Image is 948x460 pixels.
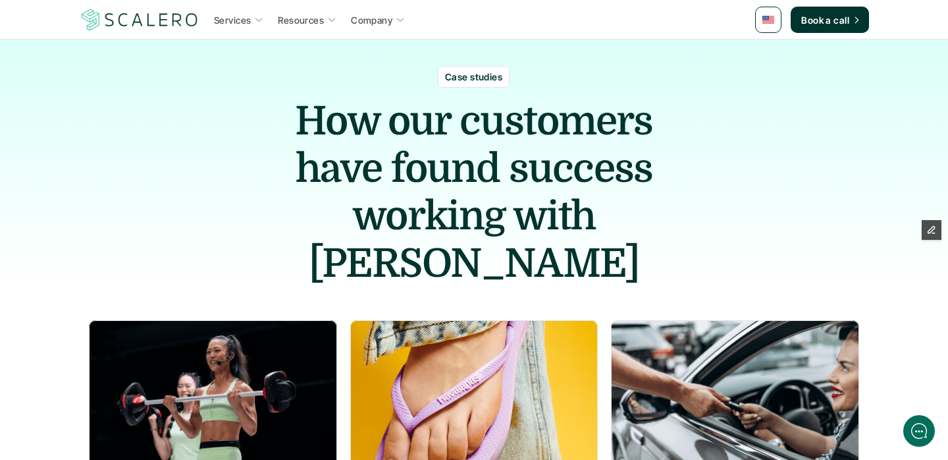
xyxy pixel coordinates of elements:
tspan: GIF [209,366,220,372]
p: Company [351,13,392,27]
div: ScaleroBack [DATE] [39,9,247,34]
g: /> [205,363,223,374]
h1: How our customers have found success working with [PERSON_NAME] [260,98,688,287]
div: Back [DATE] [49,26,94,34]
div: Scalero [49,9,94,23]
a: Scalero company logotype [79,8,200,32]
p: Resources [278,13,324,27]
a: Book a call [791,7,869,33]
p: Case studies [445,70,502,84]
iframe: gist-messenger-bubble-iframe [903,415,935,447]
p: Services [214,13,251,27]
span: We run on Gist [110,337,167,345]
button: Edit Framer Content [922,220,941,240]
img: Scalero company logotype [79,7,200,32]
p: Book a call [801,13,849,27]
button: />GIF [200,351,228,388]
